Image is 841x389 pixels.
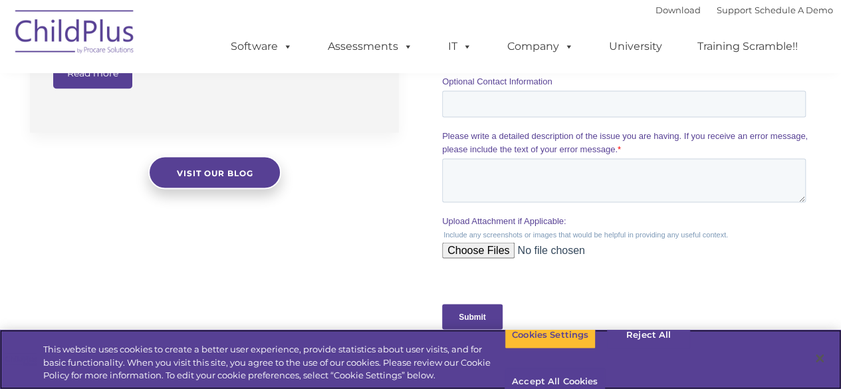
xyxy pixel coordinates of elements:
[684,33,811,60] a: Training Scramble!!
[656,5,833,15] font: |
[148,156,281,189] a: Visit our blog
[717,5,752,15] a: Support
[435,33,485,60] a: IT
[9,1,142,67] img: ChildPlus by Procare Solutions
[755,5,833,15] a: Schedule A Demo
[607,321,690,349] button: Reject All
[176,168,253,178] span: Visit our blog
[656,5,701,15] a: Download
[185,142,241,152] span: Phone number
[596,33,675,60] a: University
[43,343,505,382] div: This website uses cookies to create a better user experience, provide statistics about user visit...
[505,321,596,349] button: Cookies Settings
[494,33,587,60] a: Company
[217,33,306,60] a: Software
[314,33,426,60] a: Assessments
[805,344,834,373] button: Close
[185,88,225,98] span: Last name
